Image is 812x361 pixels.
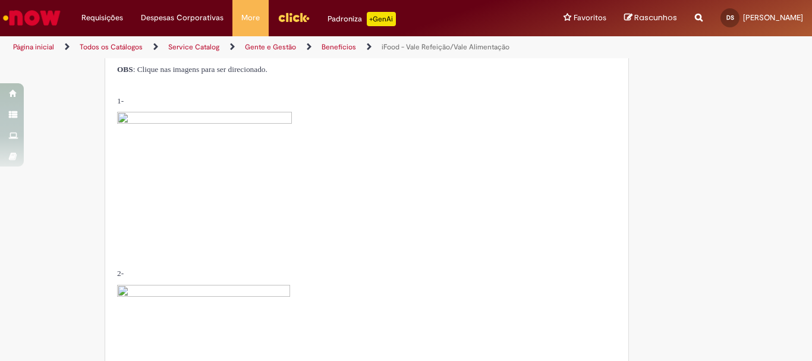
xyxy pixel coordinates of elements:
a: Benefícios [322,42,356,52]
strong: OBS [117,65,133,74]
img: click_logo_yellow_360x200.png [278,8,310,26]
a: Página inicial [13,42,54,52]
a: Todos os Catálogos [80,42,143,52]
span: DS [726,14,734,21]
span: [PERSON_NAME] [743,12,803,23]
a: iFood - Vale Refeição/Vale Alimentação [382,42,509,52]
span: : Clique nas imagens para ser direcionado. [117,65,267,74]
a: Rascunhos [624,12,677,24]
span: 1- [117,96,124,105]
ul: Trilhas de página [9,36,533,58]
span: More [241,12,260,24]
span: Despesas Corporativas [141,12,224,24]
p: +GenAi [367,12,396,26]
a: Gente e Gestão [245,42,296,52]
div: Padroniza [328,12,396,26]
a: Service Catalog [168,42,219,52]
span: Rascunhos [634,12,677,23]
span: Favoritos [574,12,606,24]
img: sys_attachment.do [117,112,292,247]
span: Requisições [81,12,123,24]
img: ServiceNow [1,6,62,30]
span: 2- [117,269,124,278]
